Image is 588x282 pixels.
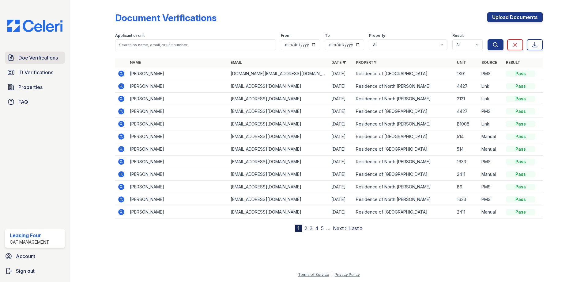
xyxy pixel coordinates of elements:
label: Applicant or unit [115,33,145,38]
td: Residence of [GEOGRAPHIC_DATA] [353,206,454,218]
td: Residence of North [PERSON_NAME] [353,181,454,193]
div: Pass [506,146,535,152]
td: 514 [454,143,479,156]
div: Pass [506,196,535,203]
td: [DATE] [329,206,353,218]
a: Name [130,60,141,65]
div: Pass [506,171,535,177]
div: Pass [506,133,535,140]
label: Property [369,33,385,38]
td: [PERSON_NAME] [127,80,228,93]
label: Result [452,33,464,38]
td: [DOMAIN_NAME][EMAIL_ADDRESS][DOMAIN_NAME] [228,68,329,80]
a: Doc Verifications [5,52,65,64]
td: [DATE] [329,130,353,143]
td: [EMAIL_ADDRESS][DOMAIN_NAME] [228,143,329,156]
td: [DATE] [329,118,353,130]
span: Account [16,253,35,260]
td: B1008 [454,118,479,130]
a: Email [231,60,242,65]
td: PMS [479,181,503,193]
td: [PERSON_NAME] [127,193,228,206]
td: Residence of [GEOGRAPHIC_DATA] [353,130,454,143]
div: Pass [506,209,535,215]
div: Pass [506,159,535,165]
td: [PERSON_NAME] [127,168,228,181]
td: [EMAIL_ADDRESS][DOMAIN_NAME] [228,206,329,218]
td: [PERSON_NAME] [127,156,228,168]
td: B9 [454,181,479,193]
div: Pass [506,121,535,127]
div: | [331,272,333,277]
td: [DATE] [329,68,353,80]
div: Pass [506,108,535,114]
a: Terms of Service [298,272,329,277]
td: Manual [479,168,503,181]
a: Source [481,60,497,65]
a: Privacy Policy [335,272,360,277]
td: 4427 [454,105,479,118]
td: [PERSON_NAME] [127,105,228,118]
td: Link [479,118,503,130]
td: Residence of [GEOGRAPHIC_DATA] [353,143,454,156]
div: Leasing Four [10,232,49,239]
a: Date ▼ [331,60,346,65]
td: Residence of North [PERSON_NAME] [353,118,454,130]
td: Manual [479,206,503,218]
a: Properties [5,81,65,93]
span: FAQ [18,98,28,106]
label: To [325,33,330,38]
td: [DATE] [329,93,353,105]
img: CE_Logo_Blue-a8612792a0a2168367f1c8372b55b34899dd931a85d93a1a3d3e32e68fde9ad4.png [2,20,67,32]
td: [PERSON_NAME] [127,93,228,105]
a: Sign out [2,265,67,277]
td: [EMAIL_ADDRESS][DOMAIN_NAME] [228,93,329,105]
a: Next › [333,225,347,231]
td: Manual [479,130,503,143]
td: 2121 [454,93,479,105]
a: 4 [315,225,318,231]
td: [EMAIL_ADDRESS][DOMAIN_NAME] [228,193,329,206]
td: [EMAIL_ADDRESS][DOMAIN_NAME] [228,80,329,93]
td: 514 [454,130,479,143]
td: Residence of North [PERSON_NAME] [353,156,454,168]
div: Document Verifications [115,12,217,23]
input: Search by name, email, or unit number [115,39,276,50]
td: [DATE] [329,105,353,118]
td: [DATE] [329,181,353,193]
td: Residence of [GEOGRAPHIC_DATA] [353,168,454,181]
div: Pass [506,71,535,77]
td: [DATE] [329,156,353,168]
td: Residence of North [PERSON_NAME] [353,80,454,93]
td: Residence of [GEOGRAPHIC_DATA] [353,68,454,80]
td: [EMAIL_ADDRESS][DOMAIN_NAME] [228,130,329,143]
div: 1 [295,225,302,232]
td: Residence of North [PERSON_NAME] [353,193,454,206]
a: Unit [457,60,466,65]
td: [PERSON_NAME] [127,143,228,156]
td: PMS [479,68,503,80]
span: Properties [18,83,43,91]
td: [DATE] [329,168,353,181]
td: Link [479,80,503,93]
div: Pass [506,96,535,102]
td: PMS [479,156,503,168]
td: [EMAIL_ADDRESS][DOMAIN_NAME] [228,181,329,193]
td: PMS [479,105,503,118]
span: Doc Verifications [18,54,58,61]
td: [PERSON_NAME] [127,118,228,130]
a: Account [2,250,67,262]
td: Residence of [GEOGRAPHIC_DATA] [353,105,454,118]
td: [PERSON_NAME] [127,206,228,218]
span: Sign out [16,267,35,275]
a: 5 [321,225,324,231]
td: [EMAIL_ADDRESS][DOMAIN_NAME] [228,168,329,181]
td: 1633 [454,193,479,206]
a: ID Verifications [5,66,65,79]
td: [DATE] [329,143,353,156]
span: ID Verifications [18,69,53,76]
a: Result [506,60,520,65]
td: [EMAIL_ADDRESS][DOMAIN_NAME] [228,105,329,118]
td: 4427 [454,80,479,93]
